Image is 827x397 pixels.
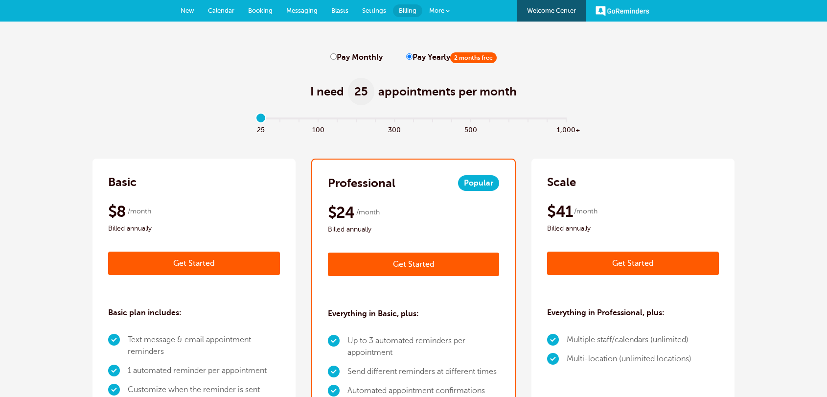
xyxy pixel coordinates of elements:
h3: Everything in Professional, plus: [547,307,665,319]
li: Send different reminders at different times [347,362,500,381]
li: 1 automated reminder per appointment [128,361,280,380]
span: Calendar [208,7,234,14]
span: 2 months free [450,52,497,63]
span: /month [574,206,597,217]
label: Pay Monthly [330,53,383,62]
span: 300 [385,123,404,135]
span: Booking [248,7,273,14]
a: Get Started [108,252,280,275]
span: /month [356,207,380,218]
span: New [181,7,194,14]
span: More [429,7,444,14]
span: $8 [108,202,126,221]
a: Get Started [328,253,500,276]
h2: Professional [328,175,395,191]
span: Billing [399,7,416,14]
h3: Everything in Basic, plus: [328,308,419,320]
span: Billed annually [108,223,280,234]
a: Get Started [547,252,719,275]
span: 100 [309,123,328,135]
span: 500 [461,123,481,135]
h3: Basic plan includes: [108,307,182,319]
li: Text message & email appointment reminders [128,330,280,361]
span: appointments per month [378,84,517,99]
span: Billed annually [328,224,500,235]
label: Pay Yearly [406,53,497,62]
input: Pay Monthly [330,53,337,60]
span: Blasts [331,7,348,14]
h2: Scale [547,174,576,190]
span: Messaging [286,7,318,14]
a: Billing [393,4,422,17]
span: $41 [547,202,573,221]
h2: Basic [108,174,137,190]
span: Settings [362,7,386,14]
span: Popular [458,175,499,191]
span: 25 [252,123,271,135]
span: $24 [328,203,355,222]
li: Multi-location (unlimited locations) [567,350,691,369]
span: Billed annually [547,223,719,234]
li: Multiple staff/calendars (unlimited) [567,330,691,350]
li: Up to 3 automated reminders per appointment [347,331,500,362]
span: 25 [348,78,374,105]
input: Pay Yearly2 months free [406,53,413,60]
span: 1,000+ [557,123,576,135]
span: /month [128,206,151,217]
span: I need [310,84,344,99]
